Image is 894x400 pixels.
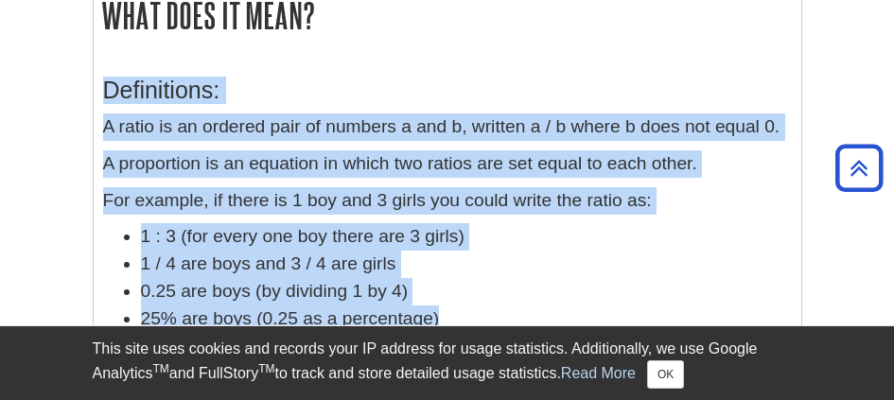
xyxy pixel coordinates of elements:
[103,113,792,141] p: A ratio is an ordered pair of numbers a and b, written a / b where b does not equal 0.
[103,77,792,104] h3: Definitions:
[103,187,792,215] p: For example, if there is 1 boy and 3 girls you could write the ratio as:
[141,278,792,305] li: 0.25 are boys (by dividing 1 by 4)
[93,338,802,389] div: This site uses cookies and records your IP address for usage statistics. Additionally, we use Goo...
[141,305,792,333] li: 25% are boys (0.25 as a percentage)
[647,360,684,389] button: Close
[141,223,792,251] li: 1 : 3 (for every one boy there are 3 girls)
[103,150,792,178] p: A proportion is an equation in which two ratios are set equal to each other.
[153,362,169,375] sup: TM
[258,362,274,375] sup: TM
[829,155,889,181] a: Back to Top
[141,251,792,278] li: 1 / 4 are boys and 3 / 4 are girls
[561,365,636,381] a: Read More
